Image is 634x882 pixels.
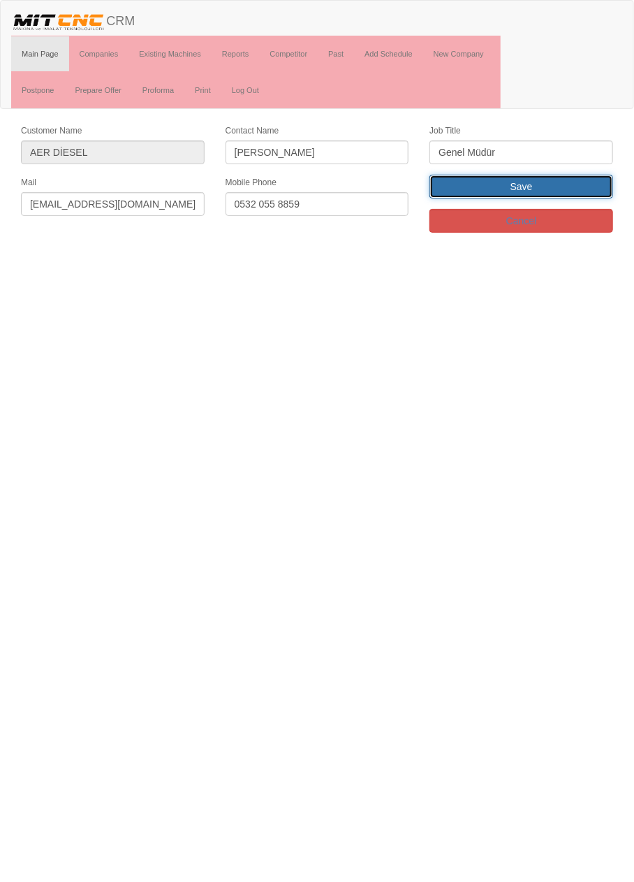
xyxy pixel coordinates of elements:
[259,36,318,71] a: Competitor
[21,177,36,189] label: Mail
[69,36,129,71] a: Companies
[226,125,279,137] label: Contact Name
[1,1,145,36] a: CRM
[11,36,69,71] a: Main Page
[429,175,613,198] input: Save
[132,73,184,108] a: Proforma
[11,11,106,32] img: header.png
[429,209,613,233] a: Cancel
[429,125,461,137] label: Job Title
[21,125,82,137] label: Customer Name
[212,36,260,71] a: Reports
[221,73,270,108] a: Log Out
[423,36,494,71] a: New Company
[184,73,221,108] a: Print
[354,36,423,71] a: Add Schedule
[11,73,64,108] a: Postpone
[318,36,354,71] a: Past
[64,73,131,108] a: Prepare Offer
[128,36,212,71] a: Existing Machines
[226,177,277,189] label: Mobile Phone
